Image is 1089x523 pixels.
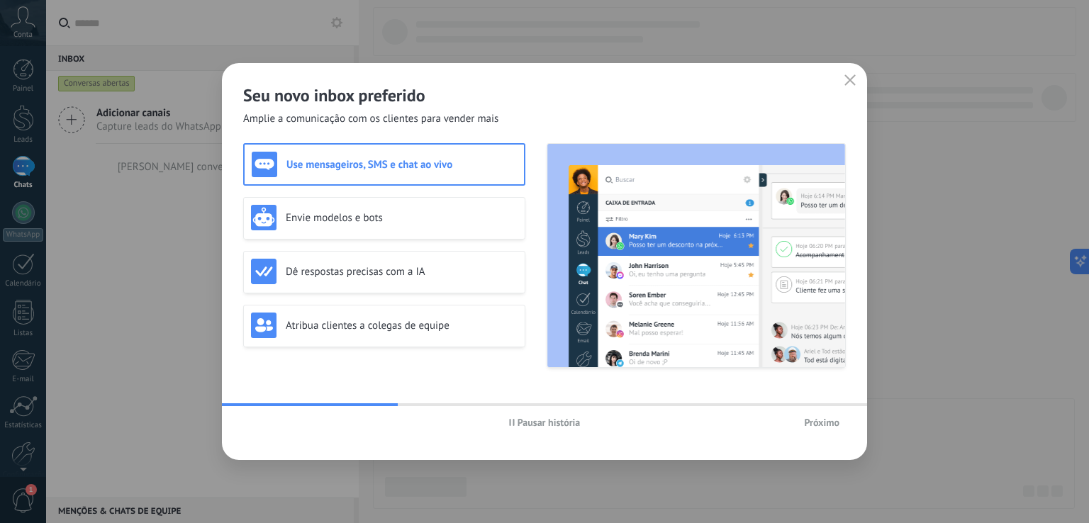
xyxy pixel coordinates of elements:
span: Pausar história [518,417,581,427]
h3: Dê respostas precisas com a IA [286,265,518,279]
span: Próximo [804,417,839,427]
h3: Envie modelos e bots [286,211,518,225]
h2: Seu novo inbox preferido [243,84,846,106]
h3: Atribua clientes a colegas de equipe [286,319,518,332]
span: Amplie a comunicação com os clientes para vender mais [243,112,498,126]
button: Próximo [798,412,846,433]
button: Pausar história [503,412,587,433]
h3: Use mensageiros, SMS e chat ao vivo [286,158,517,171]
